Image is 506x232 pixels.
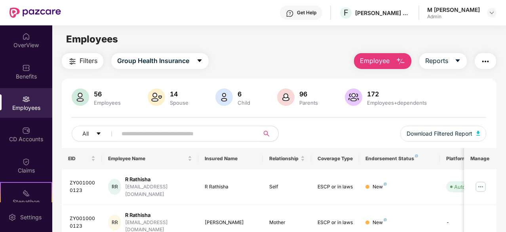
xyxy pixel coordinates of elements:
div: Admin [427,13,480,20]
div: Endorsement Status [365,155,433,162]
span: Reports [425,56,448,66]
div: R Rathisha [125,211,192,219]
th: EID [62,148,102,169]
div: Auto Verified [454,183,486,191]
img: svg+xml;base64,PHN2ZyB4bWxucz0iaHR0cDovL3d3dy53My5vcmcvMjAwMC9zdmciIHhtbG5zOnhsaW5rPSJodHRwOi8vd3... [72,88,89,106]
div: 96 [298,90,320,98]
button: Allcaret-down [72,126,120,142]
span: Group Health Insurance [117,56,189,66]
div: R Rathisha [205,183,257,191]
button: Filters [62,53,103,69]
div: Stepathon [1,198,51,206]
div: New [373,219,387,226]
div: ZY0010000123 [70,215,96,230]
img: svg+xml;base64,PHN2ZyBpZD0iQ0RfQWNjb3VudHMiIGRhdGEtbmFtZT0iQ0QgQWNjb3VudHMiIHhtbG5zPSJodHRwOi8vd3... [22,127,30,134]
div: 14 [168,90,190,98]
img: svg+xml;base64,PHN2ZyB4bWxucz0iaHR0cDovL3d3dy53My5vcmcvMjAwMC9zdmciIHdpZHRoPSIyNCIgaGVpZ2h0PSIyNC... [481,57,490,66]
div: ESCP or in laws [318,183,353,191]
div: 172 [365,90,428,98]
div: M [PERSON_NAME] [427,6,480,13]
div: Employees+dependents [365,100,428,106]
img: svg+xml;base64,PHN2ZyB4bWxucz0iaHR0cDovL3d3dy53My5vcmcvMjAwMC9zdmciIHhtbG5zOnhsaW5rPSJodHRwOi8vd3... [148,88,165,106]
div: Child [236,100,252,106]
span: caret-down [196,58,203,65]
div: Settings [18,213,44,221]
span: Filters [80,56,97,66]
button: Download Filtered Report [400,126,487,142]
th: Employee Name [102,148,198,169]
span: EID [68,155,90,162]
img: svg+xml;base64,PHN2ZyB4bWxucz0iaHR0cDovL3d3dy53My5vcmcvMjAwMC9zdmciIHdpZHRoPSI4IiBoZWlnaHQ9IjgiIH... [384,182,387,186]
button: Group Health Insurancecaret-down [111,53,209,69]
button: search [259,126,279,142]
div: 6 [236,90,252,98]
span: Download Filtered Report [407,129,472,138]
div: R Rathisha [125,176,192,183]
th: Manage [464,148,496,169]
img: svg+xml;base64,PHN2ZyBpZD0iQmVuZWZpdHMiIHhtbG5zPSJodHRwOi8vd3d3LnczLm9yZy8yMDAwL3N2ZyIgd2lkdGg9Ij... [22,64,30,72]
img: svg+xml;base64,PHN2ZyB4bWxucz0iaHR0cDovL3d3dy53My5vcmcvMjAwMC9zdmciIHhtbG5zOnhsaW5rPSJodHRwOi8vd3... [396,57,405,66]
span: caret-down [455,58,461,65]
div: RR [108,179,121,195]
img: svg+xml;base64,PHN2ZyB4bWxucz0iaHR0cDovL3d3dy53My5vcmcvMjAwMC9zdmciIHdpZHRoPSI4IiBoZWlnaHQ9IjgiIH... [415,154,418,157]
div: ZY0010000123 [70,179,96,194]
span: F [344,8,348,17]
img: svg+xml;base64,PHN2ZyB4bWxucz0iaHR0cDovL3d3dy53My5vcmcvMjAwMC9zdmciIHhtbG5zOnhsaW5rPSJodHRwOi8vd3... [345,88,362,106]
div: 56 [92,90,122,98]
span: Employee Name [108,155,186,162]
img: svg+xml;base64,PHN2ZyB4bWxucz0iaHR0cDovL3d3dy53My5vcmcvMjAwMC9zdmciIHhtbG5zOnhsaW5rPSJodHRwOi8vd3... [277,88,295,106]
span: All [82,129,89,138]
div: [PERSON_NAME] & [PERSON_NAME] Labs Private Limited [355,9,411,17]
img: svg+xml;base64,PHN2ZyBpZD0iSGVscC0zMngzMiIgeG1sbnM9Imh0dHA6Ly93d3cudzMub3JnLzIwMDAvc3ZnIiB3aWR0aD... [286,10,294,17]
img: New Pazcare Logo [10,8,61,18]
th: Insured Name [198,148,263,169]
div: Parents [298,100,320,106]
span: Employees [66,33,118,45]
div: Platform Status [446,155,490,162]
th: Coverage Type [311,148,360,169]
button: Reportscaret-down [419,53,467,69]
img: svg+xml;base64,PHN2ZyBpZD0iRHJvcGRvd24tMzJ4MzIiIHhtbG5zPSJodHRwOi8vd3d3LnczLm9yZy8yMDAwL3N2ZyIgd2... [489,10,495,16]
span: Employee [360,56,390,66]
span: caret-down [96,131,101,137]
span: Relationship [269,155,299,162]
img: svg+xml;base64,PHN2ZyBpZD0iRW1wbG95ZWVzIiB4bWxucz0iaHR0cDovL3d3dy53My5vcmcvMjAwMC9zdmciIHdpZHRoPS... [22,95,30,103]
div: [EMAIL_ADDRESS][DOMAIN_NAME] [125,183,192,198]
div: Mother [269,219,305,226]
img: svg+xml;base64,PHN2ZyBpZD0iSG9tZSIgeG1sbnM9Imh0dHA6Ly93d3cudzMub3JnLzIwMDAvc3ZnIiB3aWR0aD0iMjAiIG... [22,33,30,40]
img: svg+xml;base64,PHN2ZyB4bWxucz0iaHR0cDovL3d3dy53My5vcmcvMjAwMC9zdmciIHhtbG5zOnhsaW5rPSJodHRwOi8vd3... [476,131,480,136]
th: Relationship [263,148,311,169]
div: Get Help [297,10,316,16]
img: svg+xml;base64,PHN2ZyB4bWxucz0iaHR0cDovL3d3dy53My5vcmcvMjAwMC9zdmciIHdpZHRoPSIyNCIgaGVpZ2h0PSIyNC... [68,57,77,66]
div: New [373,183,387,191]
button: Employee [354,53,411,69]
img: svg+xml;base64,PHN2ZyB4bWxucz0iaHR0cDovL3d3dy53My5vcmcvMjAwMC9zdmciIHhtbG5zOnhsaW5rPSJodHRwOi8vd3... [215,88,233,106]
div: Self [269,183,305,191]
div: RR [108,215,121,230]
img: svg+xml;base64,PHN2ZyB4bWxucz0iaHR0cDovL3d3dy53My5vcmcvMjAwMC9zdmciIHdpZHRoPSIyMSIgaGVpZ2h0PSIyMC... [22,189,30,197]
span: search [259,130,274,137]
div: Employees [92,100,122,106]
img: svg+xml;base64,PHN2ZyB4bWxucz0iaHR0cDovL3d3dy53My5vcmcvMjAwMC9zdmciIHdpZHRoPSI4IiBoZWlnaHQ9IjgiIH... [384,218,387,221]
div: [PERSON_NAME] [205,219,257,226]
div: Spouse [168,100,190,106]
img: svg+xml;base64,PHN2ZyBpZD0iU2V0dGluZy0yMHgyMCIgeG1sbnM9Imh0dHA6Ly93d3cudzMub3JnLzIwMDAvc3ZnIiB3aW... [8,213,16,221]
img: manageButton [474,180,487,193]
img: svg+xml;base64,PHN2ZyBpZD0iQ2xhaW0iIHhtbG5zPSJodHRwOi8vd3d3LnczLm9yZy8yMDAwL3N2ZyIgd2lkdGg9IjIwIi... [22,158,30,166]
div: ESCP or in laws [318,219,353,226]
